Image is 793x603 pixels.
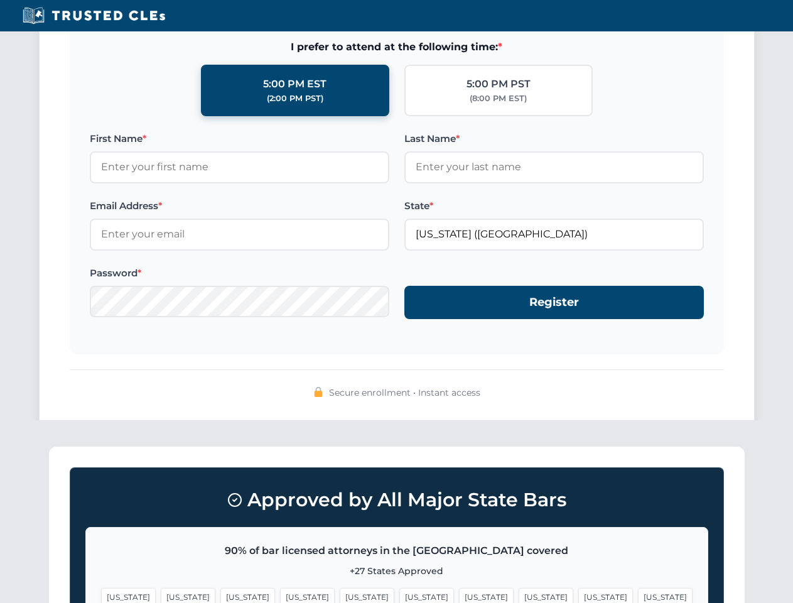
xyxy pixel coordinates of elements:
[90,198,389,214] label: Email Address
[101,543,693,559] p: 90% of bar licensed attorneys in the [GEOGRAPHIC_DATA] covered
[313,387,323,397] img: 🔒
[404,131,704,146] label: Last Name
[404,198,704,214] label: State
[19,6,169,25] img: Trusted CLEs
[404,219,704,250] input: Florida (FL)
[90,131,389,146] label: First Name
[267,92,323,105] div: (2:00 PM PST)
[90,39,704,55] span: I prefer to attend at the following time:
[263,76,326,92] div: 5:00 PM EST
[90,219,389,250] input: Enter your email
[467,76,531,92] div: 5:00 PM PST
[329,386,480,399] span: Secure enrollment • Instant access
[90,151,389,183] input: Enter your first name
[404,151,704,183] input: Enter your last name
[90,266,389,281] label: Password
[470,92,527,105] div: (8:00 PM EST)
[404,286,704,319] button: Register
[85,483,708,517] h3: Approved by All Major State Bars
[101,564,693,578] p: +27 States Approved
